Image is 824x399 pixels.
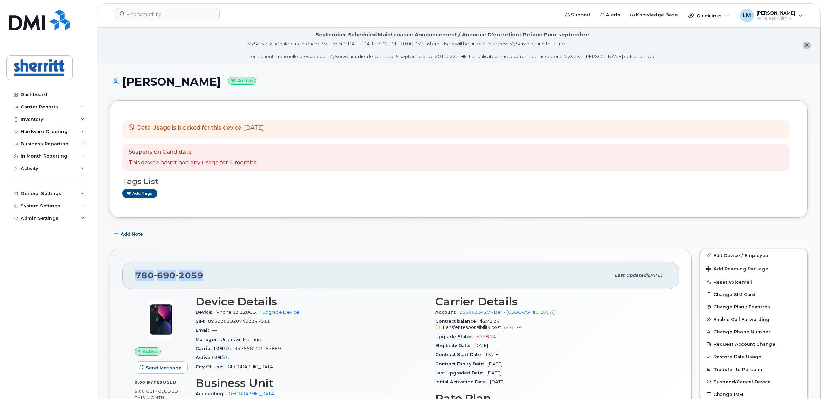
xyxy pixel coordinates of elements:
button: Request Account Change [700,338,807,350]
h3: Device Details [196,295,427,308]
span: Enable Call Forwarding [713,317,769,322]
span: [DATE] [646,273,662,278]
span: Send Message [146,364,182,371]
a: Add tags [122,189,157,198]
img: image20231002-3703462-1ig824h.jpeg [140,299,182,340]
span: Initial Activation Date [435,379,490,384]
span: Contract balance [435,319,480,324]
span: Last updated [615,273,646,278]
button: Add Roaming Package [700,262,807,276]
a: [GEOGRAPHIC_DATA] [227,391,275,396]
a: + Upgrade Device [259,310,299,315]
span: Manager [196,337,221,342]
span: $278.24 [502,325,522,330]
span: Add Roaming Package [706,266,768,273]
span: 690 [154,270,176,281]
span: Email [196,327,212,333]
span: Device [196,310,216,315]
span: Eligibility Date [435,343,473,348]
h3: Carrier Details [435,295,667,308]
span: Account [435,310,459,315]
span: Accounting [196,391,227,396]
span: [DATE] [244,124,264,131]
button: Change Phone Number [700,325,807,338]
span: Contract Start Date [435,352,485,357]
div: September Scheduled Maintenance Announcement / Annonce D'entretient Prévue Pour septembre [315,31,589,38]
button: close notification [803,42,811,49]
span: $228.24 [476,334,496,339]
span: 352556222167889 [234,346,281,351]
span: Active IMEI [196,355,232,360]
span: [DATE] [486,370,501,376]
span: Suspend/Cancel Device [713,379,771,384]
span: Unknown Manager [221,337,263,342]
div: MyServe scheduled maintenance will occur [DATE][DATE] 8:00 PM - 10:00 PM Eastern. Users will be u... [247,40,657,60]
span: 780 [135,270,203,281]
p: Suspension Candidate [129,148,256,156]
h3: Business Unit [196,377,427,389]
span: $278.24 [435,319,667,331]
span: [GEOGRAPHIC_DATA] [226,364,274,369]
small: Active [228,77,256,85]
button: Transfer to Personal [700,363,807,376]
a: Edit Device / Employee [700,249,807,262]
span: Data Usage is blocked for this device [137,124,241,131]
button: Change Plan / Features [700,301,807,313]
span: iPhone 13 128GB [216,310,256,315]
span: Active [143,348,158,355]
span: — [232,355,237,360]
span: City Of Use [196,364,226,369]
span: — [212,327,217,333]
h1: [PERSON_NAME] [110,76,808,88]
span: SIM [196,319,208,324]
span: Transfer responsibility cost [442,325,501,330]
span: 89302610207402347311 [208,319,270,324]
button: Reset Voicemail [700,276,807,288]
span: Last Upgraded Date [435,370,486,376]
span: Change Plan / Features [713,304,770,310]
span: 0.00 Bytes [135,380,163,385]
button: Send Message [135,361,188,374]
span: 5.00 GB [135,389,153,394]
a: 0536633427 - Bell - [GEOGRAPHIC_DATA] [459,310,555,315]
h3: Tags List [122,177,795,186]
span: [DATE] [485,352,500,357]
button: Change SIM Card [700,288,807,301]
span: 2059 [176,270,203,281]
button: Suspend/Cancel Device [700,376,807,388]
span: Carrier IMEI [196,346,234,351]
span: [DATE] [487,361,502,367]
span: [DATE] [473,343,488,348]
button: Add Note [110,228,149,240]
span: Contract Expiry Date [435,361,487,367]
button: Enable Call Forwarding [700,313,807,325]
p: This device hasn't had any usage for 4 months [129,159,256,167]
span: used [163,380,177,385]
a: Restore Data Usage [700,350,807,363]
span: Upgrade Status [435,334,476,339]
span: Add Note [121,231,143,237]
span: [DATE] [490,379,505,384]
